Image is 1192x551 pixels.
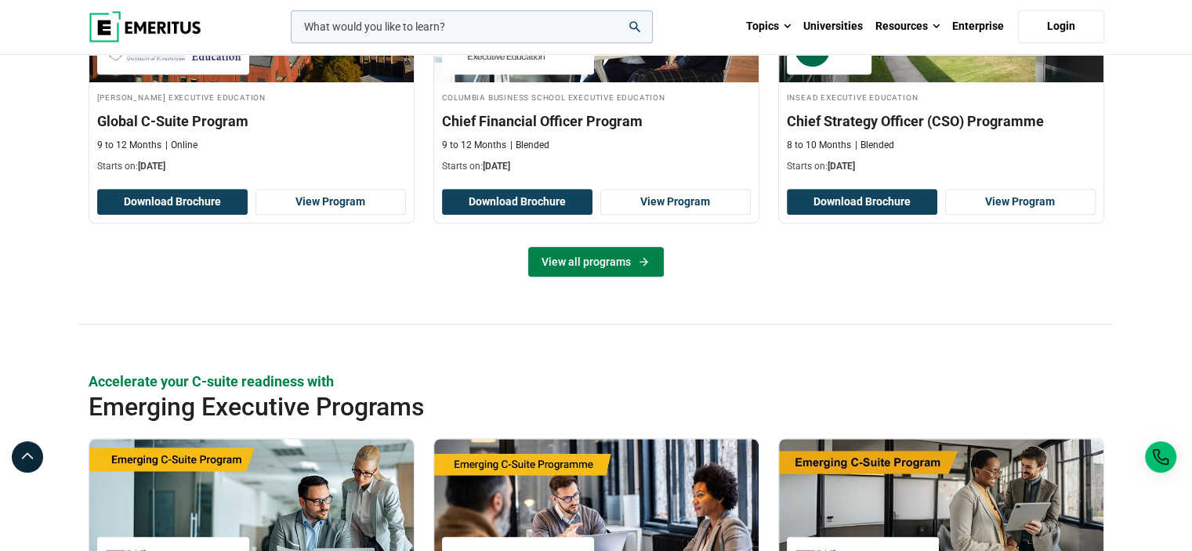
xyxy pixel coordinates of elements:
[165,139,197,152] p: Online
[510,139,549,152] p: Blended
[442,160,751,173] p: Starts on:
[787,189,937,216] button: Download Brochure
[828,161,855,172] span: [DATE]
[483,161,510,172] span: [DATE]
[787,90,1096,103] h4: INSEAD Executive Education
[89,372,1104,391] p: Accelerate your C-suite readiness with
[291,10,653,43] input: woocommerce-product-search-field-0
[255,189,406,216] a: View Program
[442,189,592,216] button: Download Brochure
[1018,10,1104,43] a: Login
[787,160,1096,173] p: Starts on:
[97,139,161,152] p: 9 to 12 Months
[89,391,1002,422] h2: Emerging Executive Programs
[97,90,406,103] h4: [PERSON_NAME] Executive Education
[442,111,751,131] h3: Chief Financial Officer Program
[528,247,664,277] a: View all programs
[97,160,406,173] p: Starts on:
[97,189,248,216] button: Download Brochure
[945,189,1096,216] a: View Program
[787,111,1096,131] h3: Chief Strategy Officer (CSO) Programme
[138,161,165,172] span: [DATE]
[442,139,506,152] p: 9 to 12 Months
[600,189,751,216] a: View Program
[442,90,751,103] h4: Columbia Business School Executive Education
[97,111,406,131] h3: Global C-Suite Program
[787,139,851,152] p: 8 to 10 Months
[855,139,894,152] p: Blended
